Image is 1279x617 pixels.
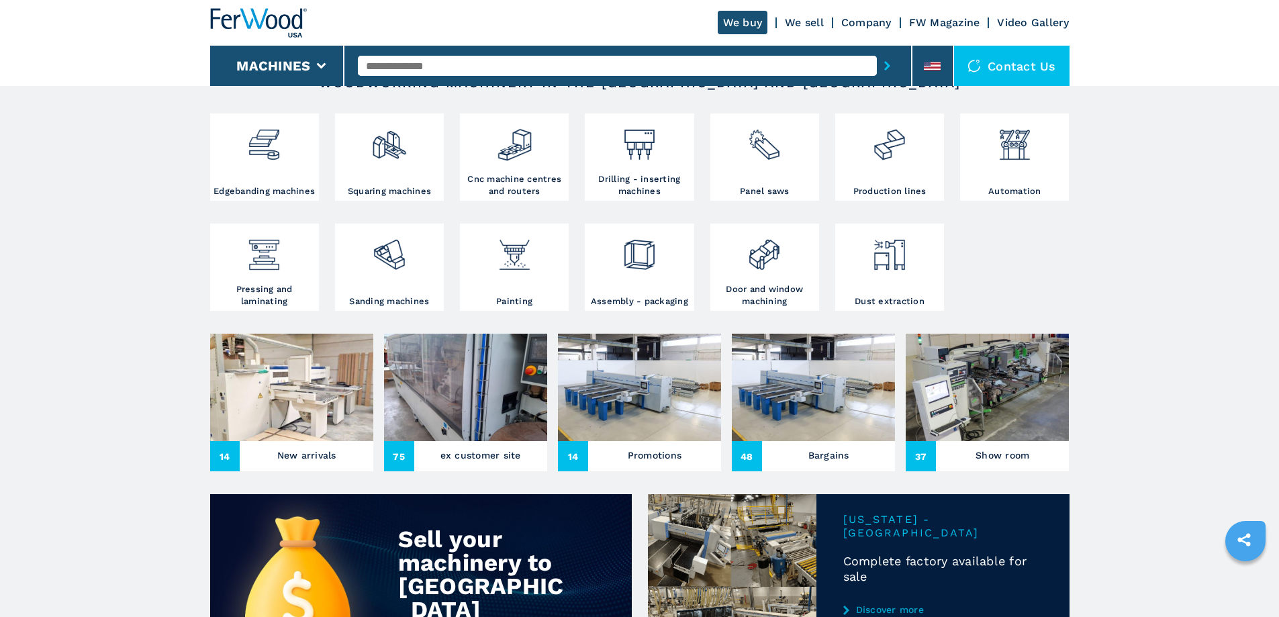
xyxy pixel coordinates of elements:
h3: Edgebanding machines [214,185,315,197]
div: Contact us [954,46,1070,86]
a: Dust extraction [835,224,944,311]
h3: ex customer site [440,446,521,465]
h3: Pressing and laminating [214,283,316,307]
h3: Panel saws [740,185,790,197]
a: Company [841,16,892,29]
a: Automation [960,113,1069,201]
a: Promotions14Promotions [558,334,721,471]
img: aspirazione_1.png [871,227,907,273]
img: bordatrici_1.png [246,117,282,162]
h3: Automation [988,185,1041,197]
a: Cnc machine centres and routers [460,113,569,201]
img: pressa-strettoia.png [246,227,282,273]
h3: Painting [496,295,532,307]
a: Production lines [835,113,944,201]
h3: New arrivals [277,446,336,465]
img: automazione.png [997,117,1033,162]
img: squadratrici_2.png [371,117,407,162]
h3: Promotions [628,446,682,465]
a: Door and window machining [710,224,819,311]
a: Video Gallery [997,16,1069,29]
img: montaggio_imballaggio_2.png [622,227,657,273]
img: levigatrici_2.png [371,227,407,273]
a: Show room37Show room [906,334,1069,471]
a: FW Magazine [909,16,980,29]
a: Squaring machines [335,113,444,201]
a: Painting [460,224,569,311]
h3: Cnc machine centres and routers [463,173,565,197]
img: lavorazione_porte_finestre_2.png [747,227,782,273]
span: 37 [906,441,936,471]
img: New arrivals [210,334,373,441]
span: 48 [732,441,762,471]
a: We sell [785,16,824,29]
span: 14 [558,441,588,471]
h3: Drilling - inserting machines [588,173,690,197]
a: We buy [718,11,768,34]
img: sezionatrici_2.png [747,117,782,162]
span: 14 [210,441,240,471]
img: verniciatura_1.png [497,227,532,273]
img: foratrici_inseritrici_2.png [622,117,657,162]
a: Edgebanding machines [210,113,319,201]
a: New arrivals14New arrivals [210,334,373,471]
a: Drilling - inserting machines [585,113,694,201]
h3: Sanding machines [349,295,429,307]
h3: Squaring machines [348,185,431,197]
a: Sanding machines [335,224,444,311]
a: Discover more [843,604,1043,615]
iframe: Chat [1222,557,1269,607]
a: Bargains48Bargains [732,334,895,471]
a: Panel saws [710,113,819,201]
a: sharethis [1227,523,1261,557]
img: linee_di_produzione_2.png [871,117,907,162]
h3: Bargains [808,446,849,465]
h3: Door and window machining [714,283,816,307]
img: Bargains [732,334,895,441]
img: ex customer site [384,334,547,441]
img: Contact us [967,59,981,73]
a: ex customer site75ex customer site [384,334,547,471]
h3: Production lines [853,185,927,197]
img: Show room [906,334,1069,441]
h3: Assembly - packaging [591,295,688,307]
span: 75 [384,441,414,471]
button: submit-button [877,50,898,81]
a: Pressing and laminating [210,224,319,311]
h3: Dust extraction [855,295,925,307]
img: Ferwood [210,8,307,38]
img: Promotions [558,334,721,441]
h3: Show room [976,446,1029,465]
img: centro_di_lavoro_cnc_2.png [497,117,532,162]
button: Machines [236,58,310,74]
a: Assembly - packaging [585,224,694,311]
